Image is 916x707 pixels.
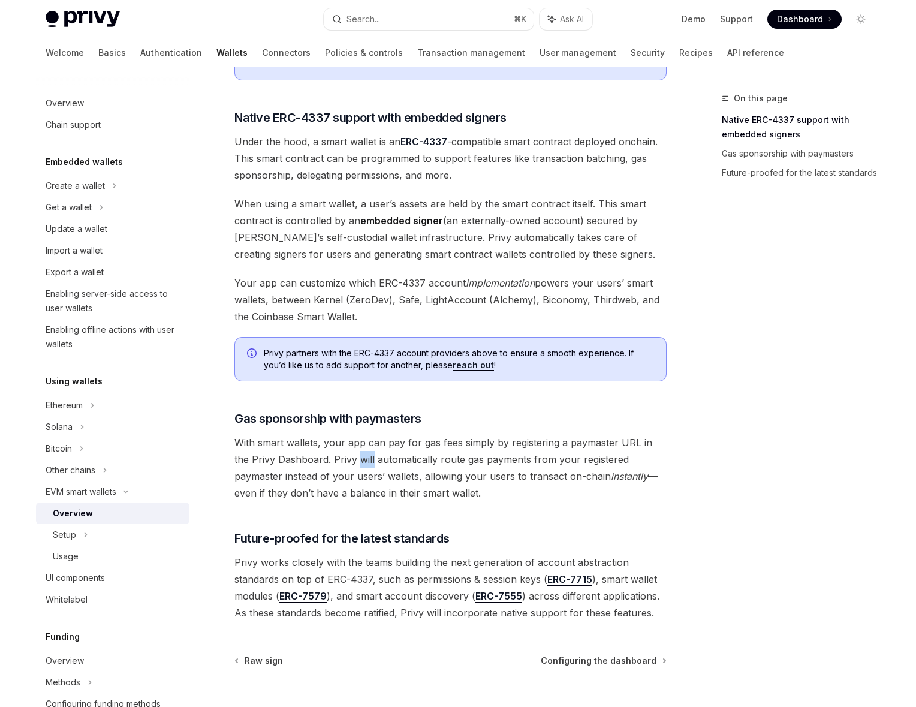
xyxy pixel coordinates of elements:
a: Overview [36,503,189,524]
div: Export a wallet [46,265,104,279]
em: instantly [611,470,648,482]
div: Update a wallet [46,222,107,236]
div: Usage [53,549,79,564]
span: Future-proofed for the latest standards [234,530,450,547]
a: reach out [453,360,494,371]
span: Privy works closely with the teams building the next generation of account abstraction standards ... [234,554,667,621]
div: Get a wallet [46,200,92,215]
span: Under the hood, a smart wallet is an -compatible smart contract deployed onchain. This smart cont... [234,133,667,183]
span: Gas sponsorship with paymasters [234,410,421,427]
div: Overview [53,506,93,521]
span: Privy partners with the ERC-4337 account providers above to ensure a smooth experience. If you’d ... [264,347,654,371]
img: light logo [46,11,120,28]
div: UI components [46,571,105,585]
a: Wallets [216,38,248,67]
h5: Funding [46,630,80,644]
a: Demo [682,13,706,25]
a: Transaction management [417,38,525,67]
a: Welcome [46,38,84,67]
a: Native ERC-4337 support with embedded signers [722,110,880,144]
svg: Info [247,348,259,360]
span: Your app can customize which ERC-4337 account powers your users’ smart wallets, between Kernel (Z... [234,275,667,325]
a: Whitelabel [36,589,189,610]
div: Enabling server-side access to user wallets [46,287,182,315]
a: Enabling server-side access to user wallets [36,283,189,319]
h5: Using wallets [46,374,103,389]
span: ⌘ K [514,14,526,24]
a: Export a wallet [36,261,189,283]
a: ERC-7555 [475,590,522,603]
span: Dashboard [777,13,823,25]
div: Overview [46,96,84,110]
div: Ethereum [46,398,83,413]
div: EVM smart wallets [46,485,116,499]
a: ERC-7579 [279,590,327,603]
div: Bitcoin [46,441,72,456]
strong: embedded signer [360,215,443,227]
a: Import a wallet [36,240,189,261]
a: ERC-4337 [400,136,447,148]
a: Future-proofed for the latest standards [722,163,880,182]
a: Policies & controls [325,38,403,67]
div: Overview [46,654,84,668]
a: Usage [36,546,189,567]
div: Whitelabel [46,592,88,607]
a: Chain support [36,114,189,136]
div: Solana [46,420,73,434]
button: Ask AI [540,8,592,30]
a: Connectors [262,38,311,67]
span: Raw sign [245,655,283,667]
a: Dashboard [767,10,842,29]
div: Enabling offline actions with user wallets [46,323,182,351]
div: Chain support [46,118,101,132]
div: Other chains [46,463,95,477]
a: Gas sponsorship with paymasters [722,144,880,163]
h5: Embedded wallets [46,155,123,169]
span: Ask AI [560,13,584,25]
a: Recipes [679,38,713,67]
a: Update a wallet [36,218,189,240]
div: Create a wallet [46,179,105,193]
div: Setup [53,528,76,542]
a: Raw sign [236,655,283,667]
a: Authentication [140,38,202,67]
a: Configuring the dashboard [541,655,665,667]
span: On this page [734,91,788,106]
a: Overview [36,92,189,114]
span: When using a smart wallet, a user’s assets are held by the smart contract itself. This smart cont... [234,195,667,263]
a: Security [631,38,665,67]
a: ERC-7715 [547,573,592,586]
a: Overview [36,650,189,672]
span: Configuring the dashboard [541,655,656,667]
a: Support [720,13,753,25]
a: UI components [36,567,189,589]
a: API reference [727,38,784,67]
em: implementation [466,277,535,289]
div: Import a wallet [46,243,103,258]
button: Toggle dark mode [851,10,870,29]
button: Search...⌘K [324,8,534,30]
a: User management [540,38,616,67]
a: Basics [98,38,126,67]
div: Search... [346,12,380,26]
a: Enabling offline actions with user wallets [36,319,189,355]
div: Methods [46,675,80,690]
span: With smart wallets, your app can pay for gas fees simply by registering a paymaster URL in the Pr... [234,434,667,501]
span: Native ERC-4337 support with embedded signers [234,109,507,126]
